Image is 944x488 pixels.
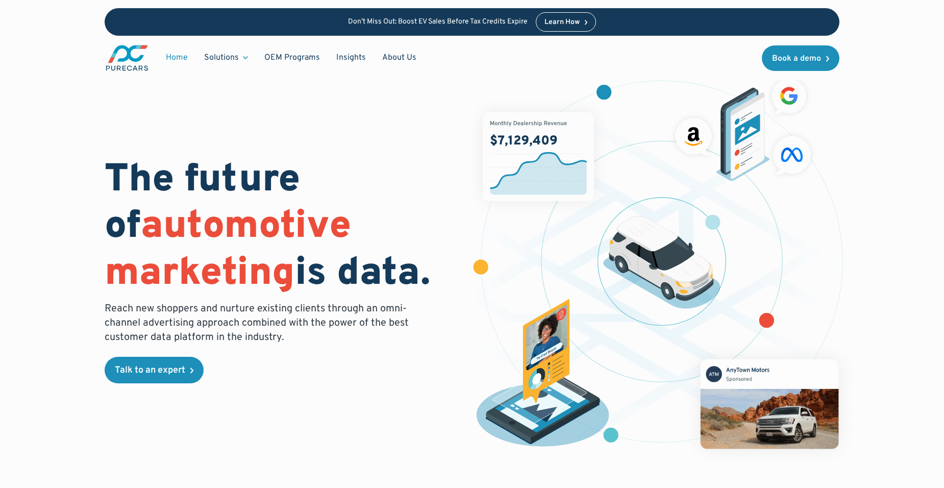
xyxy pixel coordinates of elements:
img: illustration of a vehicle [603,216,721,309]
img: mockup of facebook post [681,340,857,468]
a: About Us [374,48,425,67]
a: Insights [328,48,374,67]
a: Book a demo [762,45,839,71]
p: Reach new shoppers and nurture existing clients through an omni-channel advertising approach comb... [105,302,415,345]
div: Learn How [544,19,580,26]
img: chart showing monthly dealership revenue of $7m [483,112,594,201]
a: Home [158,48,196,67]
a: Learn How [536,12,597,32]
a: main [105,44,150,72]
a: Talk to an expert [105,357,204,383]
div: Solutions [204,52,239,63]
a: OEM Programs [256,48,328,67]
img: ads on social media and advertising partners [670,74,816,181]
p: Don’t Miss Out: Boost EV Sales Before Tax Credits Expire [348,18,528,27]
div: Talk to an expert [115,366,185,375]
img: purecars logo [105,44,150,72]
div: Solutions [196,48,256,67]
img: persona of a buyer [466,299,619,451]
h1: The future of is data. [105,158,460,298]
div: Book a demo [772,55,821,63]
span: automotive marketing [105,203,351,298]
